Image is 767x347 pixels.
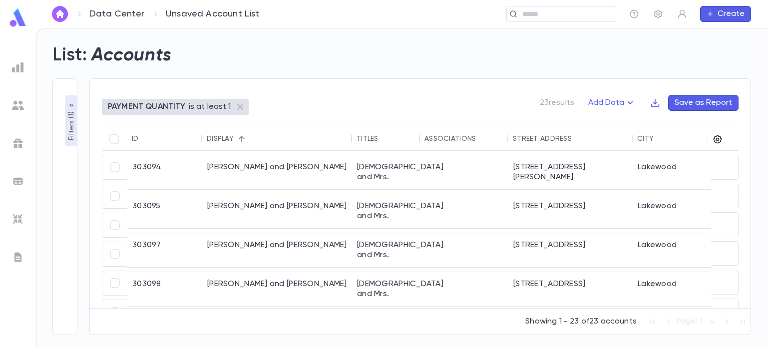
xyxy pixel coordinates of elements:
[633,194,741,228] div: Lakewood
[12,251,24,263] img: letters_grey.7941b92b52307dd3b8a917253454ce1c.svg
[12,99,24,111] img: students_grey.60c7aba0da46da39d6d829b817ac14fc.svg
[207,135,234,143] div: Display
[8,8,28,27] img: logo
[352,233,420,267] div: [DEMOGRAPHIC_DATA] and Mrs.
[633,233,741,267] div: Lakewood
[12,213,24,225] img: imports_grey.530a8a0e642e233f2baf0ef88e8c9fcb.svg
[677,314,719,330] div: Page: 1
[166,8,260,19] p: Unsaved Account List
[508,272,633,306] div: [STREET_ADDRESS]
[513,135,572,143] div: Street Address
[424,135,476,143] div: Associations
[66,109,76,140] p: Filters ( 1 )
[352,155,420,189] div: [DEMOGRAPHIC_DATA] and Mrs.
[202,155,352,189] div: [PERSON_NAME] and [PERSON_NAME]
[12,61,24,73] img: reports_grey.c525e4749d1bce6a11f5fe2a8de1b229.svg
[234,131,250,147] button: Sort
[127,272,202,306] div: 303098
[540,98,574,108] p: 23 results
[633,155,741,189] div: Lakewood
[12,175,24,187] img: batches_grey.339ca447c9d9533ef1741baa751efc33.svg
[668,95,739,111] button: Save as Report
[127,194,202,228] div: 303095
[633,272,741,306] div: Lakewood
[91,44,172,66] h2: Accounts
[677,318,703,326] span: Page: 1
[582,95,642,111] button: Add Data
[637,135,654,143] div: City
[352,194,420,228] div: [DEMOGRAPHIC_DATA] and Mrs.
[12,137,24,149] img: campaigns_grey.99e729a5f7ee94e3726e6486bddda8f1.svg
[654,131,670,147] button: Sort
[139,131,155,147] button: Sort
[525,317,637,327] p: Showing 1 - 23 of 23 accounts
[102,99,249,115] div: PAYMENT QUANTITYis at least 1
[52,44,87,66] h2: List:
[352,272,420,306] div: [DEMOGRAPHIC_DATA] and Mrs.
[202,194,352,228] div: [PERSON_NAME] and [PERSON_NAME]
[357,135,379,143] div: Titles
[508,194,633,228] div: [STREET_ADDRESS]
[700,6,751,22] button: Create
[508,233,633,267] div: [STREET_ADDRESS]
[572,131,588,147] button: Sort
[202,272,352,306] div: [PERSON_NAME] and [PERSON_NAME]
[127,233,202,267] div: 303097
[127,155,202,189] div: 303094
[508,155,633,189] div: [STREET_ADDRESS][PERSON_NAME]
[132,135,139,143] div: ID
[108,102,186,112] p: PAYMENT QUANTITY
[89,8,144,19] a: Data Center
[202,233,352,267] div: [PERSON_NAME] and [PERSON_NAME]
[65,95,77,146] button: Filters (1)
[54,10,66,18] img: home_white.a664292cf8c1dea59945f0da9f25487c.svg
[189,102,231,112] p: is at least 1
[379,131,394,147] button: Sort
